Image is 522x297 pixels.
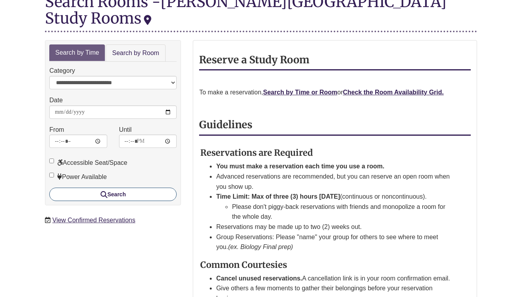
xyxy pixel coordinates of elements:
strong: Common Courtesies [200,259,287,270]
li: Group Reservations: Please "name" your group for others to see where to meet you. [216,232,451,252]
strong: Guidelines [199,118,252,131]
a: Search by Time [49,44,105,61]
label: Accessible Seat/Space [49,158,127,168]
li: Reservations may be made up to two (2) weeks out. [216,222,451,232]
strong: Reservations are Required [200,147,313,158]
input: Accessible Seat/Space [49,159,54,163]
label: Category [49,66,75,76]
em: (ex. Biology Final prep) [228,244,293,250]
li: A cancellation link is in your room confirmation email. [216,273,451,284]
strong: Time Limit: Max of three (3) hours [DATE] [216,193,340,200]
label: Date [49,95,63,105]
label: Power Available [49,172,107,182]
a: Search by Room [106,44,165,62]
strong: You must make a reservation each time you use a room. [216,163,384,170]
label: Until [119,125,132,135]
button: Search [49,188,177,201]
li: Please don't piggy-back reservations with friends and monopolize a room for the whole day. [232,202,451,222]
label: From [49,125,64,135]
strong: Reserve a Study Room [199,53,309,66]
a: View Confirmed Reservations [52,217,135,223]
li: (continuous or noncontinuous). [216,192,451,222]
strong: Cancel unused reservations. [216,275,302,282]
p: To make a reservation, or [199,87,470,98]
li: Advanced reservations are recommended, but you can reserve an open room when you show up. [216,172,451,192]
a: Search by Time or Room [263,89,337,96]
a: Check the Room Availability Grid. [343,89,444,96]
input: Power Available [49,173,54,177]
